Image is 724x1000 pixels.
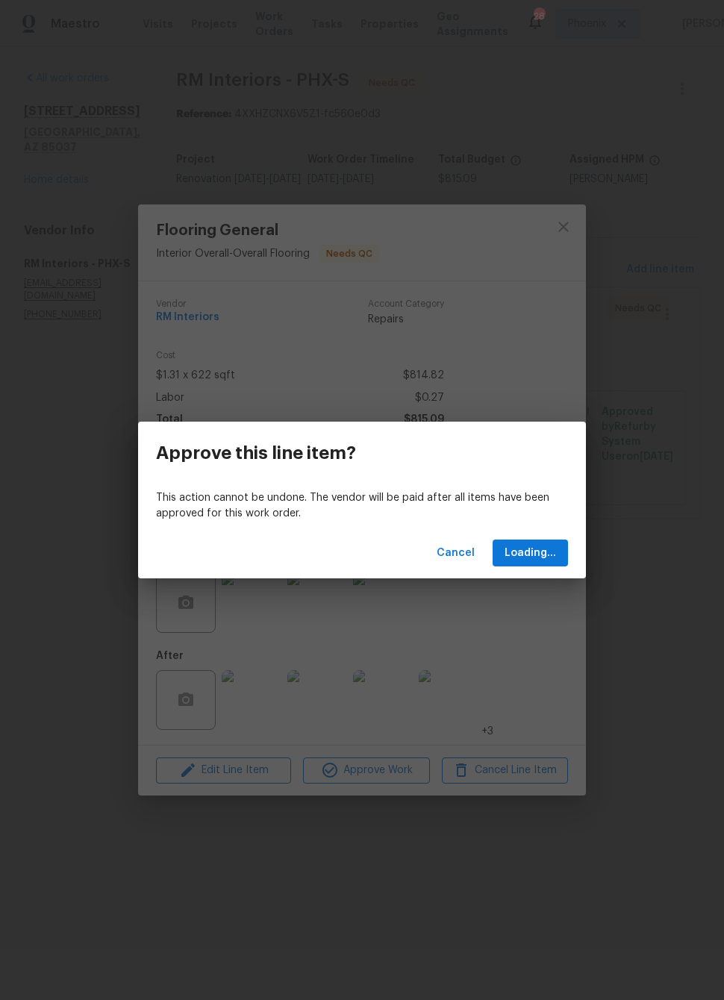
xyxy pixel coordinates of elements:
[437,544,475,563] span: Cancel
[431,540,481,567] button: Cancel
[505,544,556,563] span: Loading...
[156,490,568,522] p: This action cannot be undone. The vendor will be paid after all items have been approved for this...
[156,443,356,463] h3: Approve this line item?
[493,540,568,567] button: Loading...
